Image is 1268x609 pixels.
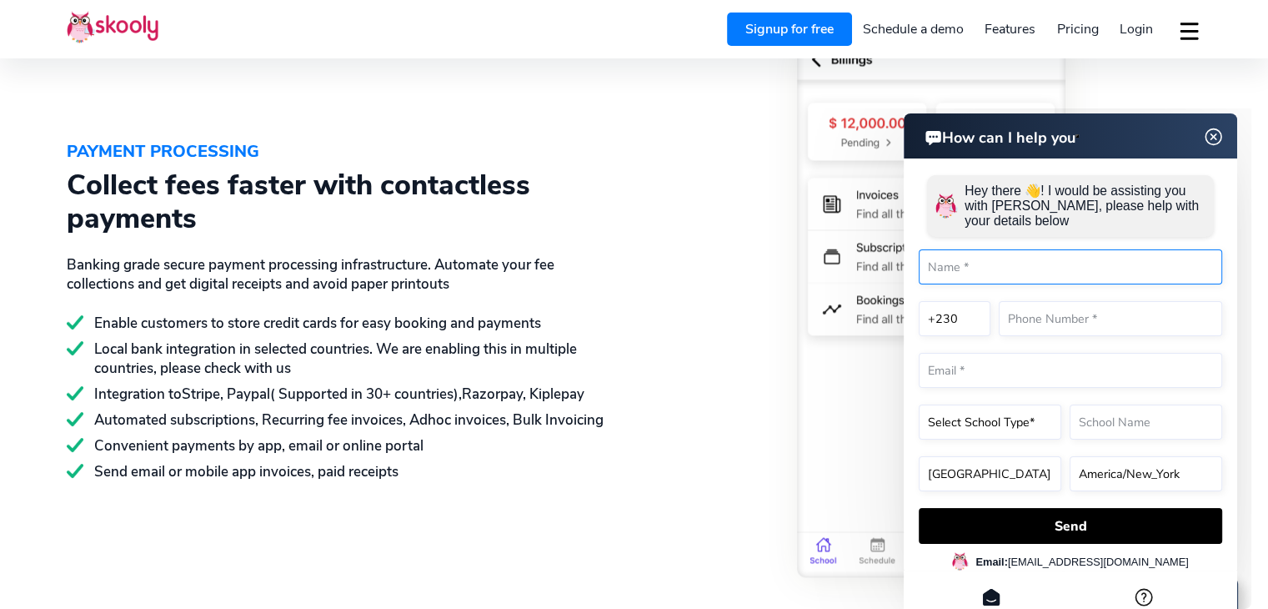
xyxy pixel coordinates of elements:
[1057,20,1099,38] span: Pricing
[67,340,608,378] div: Local bank integration in selected countries. We are enabling this in multiple countries, please ...
[462,385,584,404] span: Razorpay, Kiplepay
[1120,20,1153,38] span: Login
[182,385,270,404] span: Stripe, Paypal
[67,11,158,43] img: Skooly
[1109,16,1164,43] a: Login
[1046,16,1110,43] a: Pricing
[852,16,975,43] a: Schedule a demo
[67,135,608,169] div: PAYMENT PROCESSING
[67,436,608,455] div: Convenient payments by app, email or online portal
[67,410,608,430] div: Automated subscriptions, Recurring fee invoices, Adhoc invoices, Bulk Invoicing
[727,13,852,46] a: Signup for free
[67,314,608,333] div: Enable customers to store credit cards for easy booking and payments
[67,385,608,404] div: Integration to ( Supported in 30+ countries),
[974,16,1046,43] a: Features
[67,462,608,481] div: Send email or mobile app invoices, paid receipts
[67,255,608,294] div: Banking grade secure payment processing infrastructure. Automate your fee collections and get dig...
[1177,12,1201,50] button: dropdown menu
[67,169,608,235] div: Collect fees faster with contactless payments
